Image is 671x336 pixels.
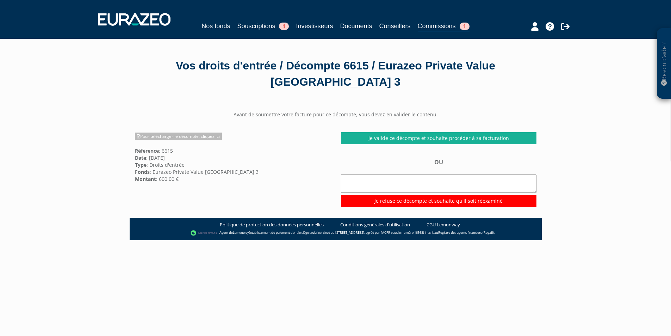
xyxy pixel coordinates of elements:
a: Lemonway [233,230,249,235]
a: Investisseurs [296,21,333,31]
strong: Référence [135,147,159,154]
a: Conditions générales d'utilisation [340,221,410,228]
a: Documents [340,21,372,31]
div: OU [341,158,536,207]
a: Politique de protection des données personnelles [220,221,324,228]
span: 1 [279,23,289,30]
center: Avant de soumettre votre facture pour ce décompte, vous devez en valider le contenu. [130,111,542,118]
img: logo-lemonway.png [191,230,218,237]
a: Souscriptions1 [237,21,289,31]
strong: Date [135,154,146,161]
a: Je valide ce décompte et souhaite procéder à sa facturation [341,132,536,144]
strong: Montant [135,176,156,182]
strong: Type [135,161,147,168]
a: Conseillers [379,21,411,31]
p: Besoin d'aide ? [660,32,668,96]
strong: Fonds [135,169,150,175]
span: 1 [460,23,470,30]
div: : 6615 : [DATE] : Droits d'entrée : Eurazeo Private Value [GEOGRAPHIC_DATA] 3 : 600,00 € [130,132,336,182]
a: Registre des agents financiers (Regafi) [438,230,494,235]
a: Pour télécharger le décompte, cliquez ici [135,133,222,140]
div: - Agent de (établissement de paiement dont le siège social est situé au [STREET_ADDRESS], agréé p... [137,230,535,237]
input: Je refuse ce décompte et souhaite qu'il soit réexaminé [341,195,536,207]
img: 1732889491-logotype_eurazeo_blanc_rvb.png [98,13,170,26]
div: Vos droits d'entrée / Décompte 6615 / Eurazeo Private Value [GEOGRAPHIC_DATA] 3 [135,58,536,90]
a: Commissions1 [418,21,470,32]
a: CGU Lemonway [427,221,460,228]
a: Nos fonds [201,21,230,31]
